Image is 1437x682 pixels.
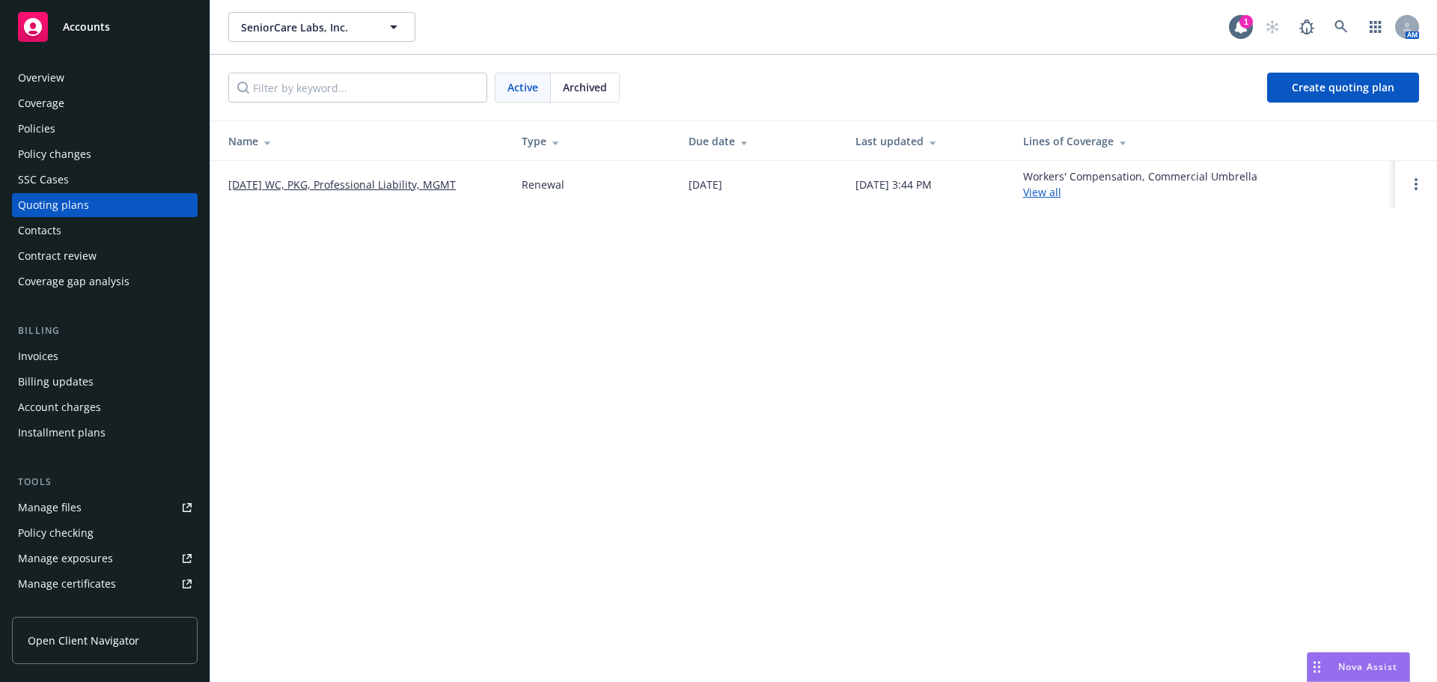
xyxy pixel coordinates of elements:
[18,521,94,545] div: Policy checking
[1239,15,1253,28] div: 1
[1407,175,1425,193] a: Open options
[241,19,370,35] span: SeniorCare Labs, Inc.
[228,73,487,103] input: Filter by keyword...
[18,168,69,192] div: SSC Cases
[12,395,198,419] a: Account charges
[18,244,97,268] div: Contract review
[18,344,58,368] div: Invoices
[563,79,607,95] span: Archived
[689,177,722,192] div: [DATE]
[12,168,198,192] a: SSC Cases
[18,546,113,570] div: Manage exposures
[12,521,198,545] a: Policy checking
[18,370,94,394] div: Billing updates
[1307,652,1410,682] button: Nova Assist
[855,177,932,192] div: [DATE] 3:44 PM
[12,370,198,394] a: Billing updates
[1292,12,1322,42] a: Report a Bug
[1023,133,1383,149] div: Lines of Coverage
[12,270,198,293] a: Coverage gap analysis
[12,475,198,490] div: Tools
[228,133,498,149] div: Name
[1267,73,1419,103] a: Create quoting plan
[18,496,82,520] div: Manage files
[18,91,64,115] div: Coverage
[12,546,198,570] a: Manage exposures
[18,142,91,166] div: Policy changes
[28,633,139,648] span: Open Client Navigator
[507,79,538,95] span: Active
[18,597,94,621] div: Manage claims
[18,66,64,90] div: Overview
[1292,80,1394,94] span: Create quoting plan
[522,177,564,192] div: Renewal
[12,91,198,115] a: Coverage
[18,395,101,419] div: Account charges
[12,142,198,166] a: Policy changes
[1308,653,1326,681] div: Drag to move
[228,177,456,192] a: [DATE] WC, PKG, Professional Liability, MGMT
[1361,12,1391,42] a: Switch app
[1257,12,1287,42] a: Start snowing
[12,597,198,621] a: Manage claims
[12,6,198,48] a: Accounts
[18,117,55,141] div: Policies
[18,193,89,217] div: Quoting plans
[228,12,415,42] button: SeniorCare Labs, Inc.
[12,244,198,268] a: Contract review
[12,193,198,217] a: Quoting plans
[18,572,116,596] div: Manage certificates
[1326,12,1356,42] a: Search
[689,133,832,149] div: Due date
[18,421,106,445] div: Installment plans
[855,133,998,149] div: Last updated
[18,219,61,243] div: Contacts
[12,219,198,243] a: Contacts
[1338,660,1397,673] span: Nova Assist
[522,133,665,149] div: Type
[12,421,198,445] a: Installment plans
[18,270,129,293] div: Coverage gap analysis
[12,572,198,596] a: Manage certificates
[63,21,110,33] span: Accounts
[12,66,198,90] a: Overview
[12,496,198,520] a: Manage files
[12,344,198,368] a: Invoices
[1023,168,1257,200] div: Workers' Compensation, Commercial Umbrella
[1023,185,1061,199] a: View all
[12,323,198,338] div: Billing
[12,117,198,141] a: Policies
